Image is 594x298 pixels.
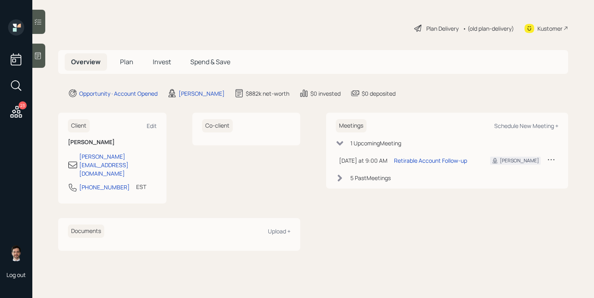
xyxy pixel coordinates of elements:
[246,89,289,98] div: $882k net-worth
[339,156,388,165] div: [DATE] at 9:00 AM
[79,183,130,191] div: [PHONE_NUMBER]
[136,183,146,191] div: EST
[394,156,467,165] div: Retirable Account Follow-up
[8,245,24,261] img: jonah-coleman-headshot.png
[6,271,26,279] div: Log out
[79,89,158,98] div: Opportunity · Account Opened
[350,174,391,182] div: 5 Past Meeting s
[350,139,401,147] div: 1 Upcoming Meeting
[68,225,104,238] h6: Documents
[494,122,558,130] div: Schedule New Meeting +
[463,24,514,33] div: • (old plan-delivery)
[68,139,157,146] h6: [PERSON_NAME]
[79,152,157,178] div: [PERSON_NAME][EMAIL_ADDRESS][DOMAIN_NAME]
[68,119,90,132] h6: Client
[426,24,459,33] div: Plan Delivery
[71,57,101,66] span: Overview
[336,119,367,132] h6: Meetings
[147,122,157,130] div: Edit
[19,101,27,109] div: 23
[268,227,291,235] div: Upload +
[179,89,225,98] div: [PERSON_NAME]
[120,57,133,66] span: Plan
[190,57,230,66] span: Spend & Save
[537,24,562,33] div: Kustomer
[362,89,396,98] div: $0 deposited
[310,89,341,98] div: $0 invested
[202,119,233,132] h6: Co-client
[500,157,539,164] div: [PERSON_NAME]
[153,57,171,66] span: Invest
